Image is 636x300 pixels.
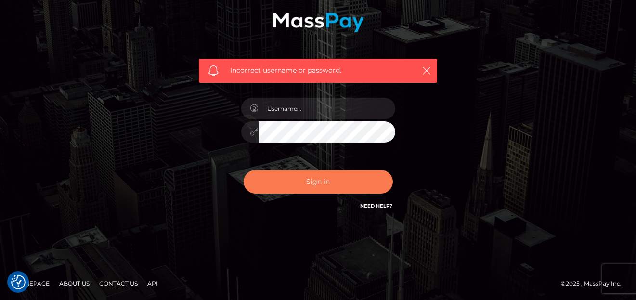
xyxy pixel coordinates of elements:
[361,203,393,209] a: Need Help?
[55,276,93,291] a: About Us
[244,170,393,194] button: Sign in
[143,276,162,291] a: API
[230,65,406,76] span: Incorrect username or password.
[259,98,395,119] input: Username...
[11,275,26,289] img: Revisit consent button
[95,276,142,291] a: Contact Us
[11,276,53,291] a: Homepage
[11,275,26,289] button: Consent Preferences
[561,278,629,289] div: © 2025 , MassPay Inc.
